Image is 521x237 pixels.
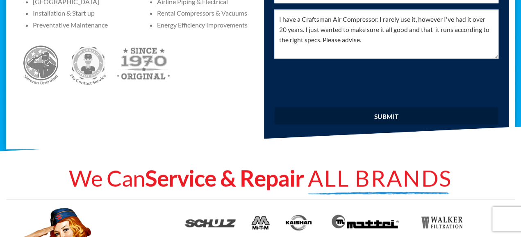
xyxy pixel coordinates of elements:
[145,164,304,191] strong: Service & Repair
[33,9,130,17] p: Installation & Start up
[6,164,515,193] h2: We Can
[274,68,399,100] iframe: reCAPTCHA
[157,21,255,29] p: Energy Efficiency Improvements
[33,21,130,29] p: Preventative Maintenance
[157,9,255,17] p: Rental Compressors & Vacuums
[308,164,452,191] span: All Brands
[274,107,499,125] input: Submit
